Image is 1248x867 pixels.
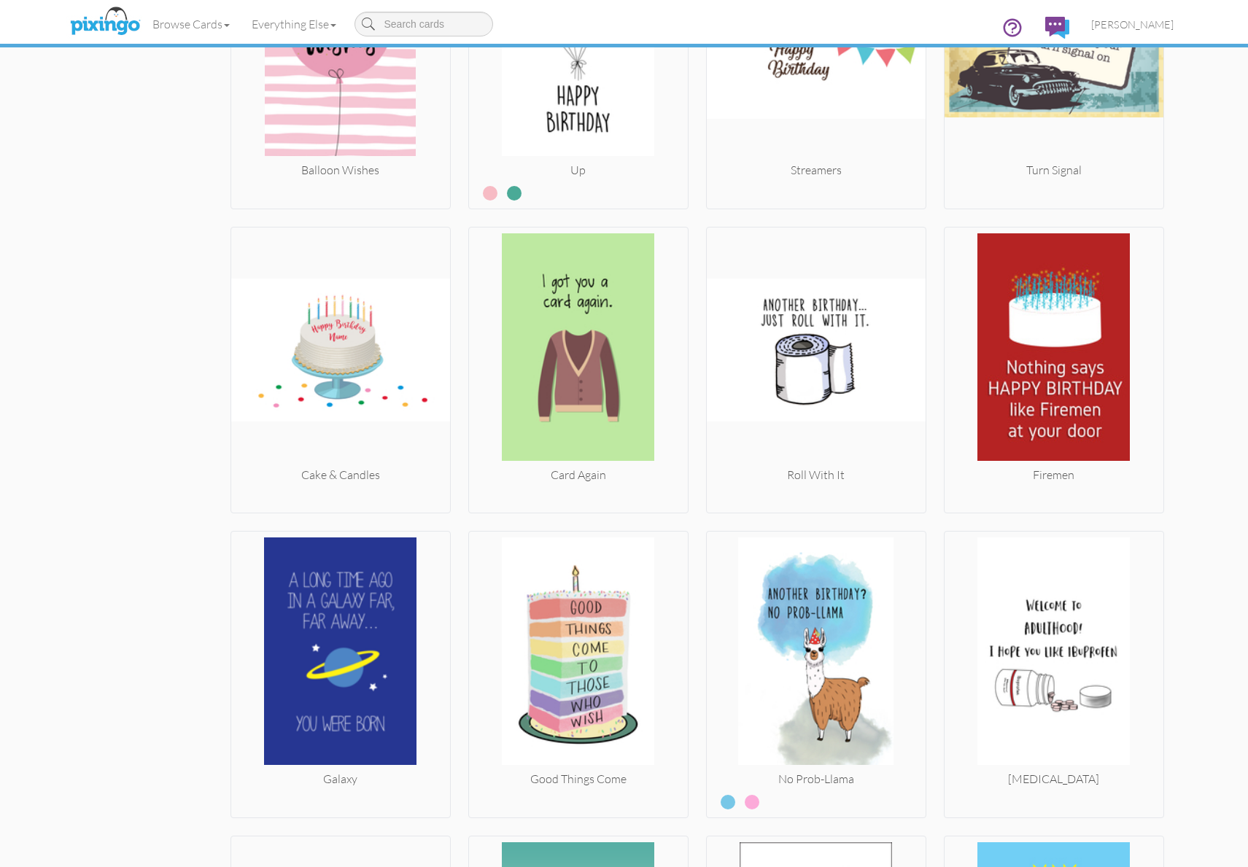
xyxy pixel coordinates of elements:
div: Cake & Candles [231,467,450,483]
img: comments.svg [1045,17,1069,39]
a: [PERSON_NAME] [1080,6,1185,43]
img: 20181003-214640-f103dd03-250.png [231,537,450,771]
a: Browse Cards [142,6,241,42]
img: pixingo logo [66,4,144,40]
div: Card Again [469,467,688,483]
img: 20190805-162616-b23dd3f133b7-250.jpg [469,233,688,467]
img: 20210121-235214-5fa8a8798dc5-250.jpg [707,537,926,771]
input: Search cards [354,12,493,36]
div: Turn Signal [945,162,1163,179]
div: Firemen [945,467,1163,483]
img: 20190206-173416-59695e3e-250.jpg [945,537,1163,771]
img: 20181003-213701-de0d6bbf-250.jpg [945,233,1163,467]
div: Roll With It [707,467,926,483]
div: Good Things Come [469,771,688,788]
a: Everything Else [241,6,347,42]
div: Galaxy [231,771,450,788]
div: Balloon Wishes [231,162,450,179]
img: 20210114-224443-6586af2e2e37-250.jpg [469,537,688,771]
div: Up [469,162,688,179]
div: Streamers [707,162,926,179]
img: 20200313-181214-e0ad2bae3953-250.jpg [707,233,926,467]
div: [MEDICAL_DATA] [945,771,1163,788]
span: [PERSON_NAME] [1091,18,1174,31]
img: 20200831-045807-b0c4dc067345-250.jpg [231,233,450,467]
div: No Prob-Llama [707,771,926,788]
